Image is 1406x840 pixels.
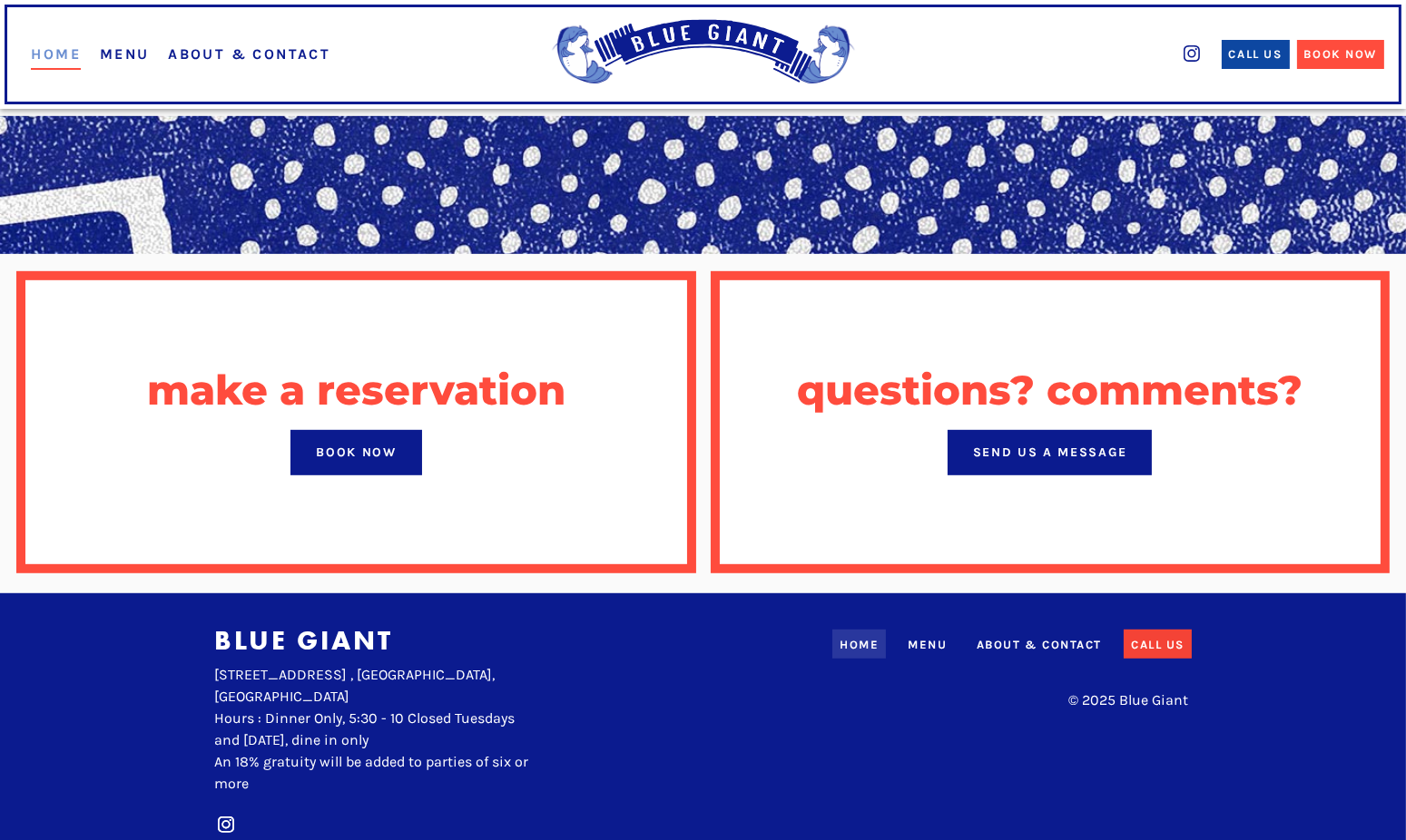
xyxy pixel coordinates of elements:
div: About & Contact [977,636,1102,654]
div: Book Now [316,443,396,462]
a: Call Us [1222,40,1290,69]
img: instagram [218,816,234,833]
h3: Blue Giant [214,624,536,657]
a: Call Us [1124,630,1192,659]
a: Menu [900,630,954,659]
a: Home [31,45,81,70]
a: Book Now [1297,40,1384,69]
div: Send Us a Message [973,443,1127,462]
span: © 2025 Blue Giant [1068,691,1188,708]
h2: make a reservation [147,367,565,413]
div: Call Us [1131,636,1185,654]
span: , [GEOGRAPHIC_DATA], [GEOGRAPHIC_DATA] [214,666,495,705]
span: An 18% gratuity will be added to parties of six or more [214,753,528,792]
div: Home [840,636,879,654]
img: instagram [1184,45,1200,62]
a: Menu [100,45,150,63]
a: Book Now [290,430,421,475]
img: Blue Giant Logo [546,19,861,91]
button: Send Us a Message [948,430,1153,475]
a: About & Contact [168,45,330,63]
div: Book Now [1304,45,1377,63]
div: Hours : Dinner Only, 5:30 - 10 Closed Tuesdays and [DATE], dine in only [214,708,536,751]
div: Call Us [1229,45,1283,63]
a: Home [832,630,886,659]
span: [STREET_ADDRESS] [214,666,347,683]
a: About & Contact [969,630,1109,659]
div: Menu [908,636,947,654]
h2: questions? comments? [797,367,1303,413]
